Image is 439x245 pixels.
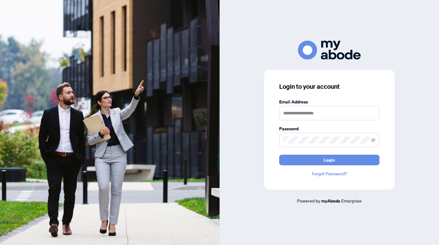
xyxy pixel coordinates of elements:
[371,138,375,142] span: eye-invisible
[341,198,362,203] span: Enterprise
[324,155,335,165] span: Login
[298,41,361,60] img: ma-logo
[297,198,320,203] span: Powered by
[321,197,340,204] a: myAbode
[279,170,379,177] a: Forgot Password?
[279,82,379,91] h3: Login to your account
[279,125,379,132] label: Password
[279,98,379,105] label: Email Address
[279,155,379,165] button: Login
